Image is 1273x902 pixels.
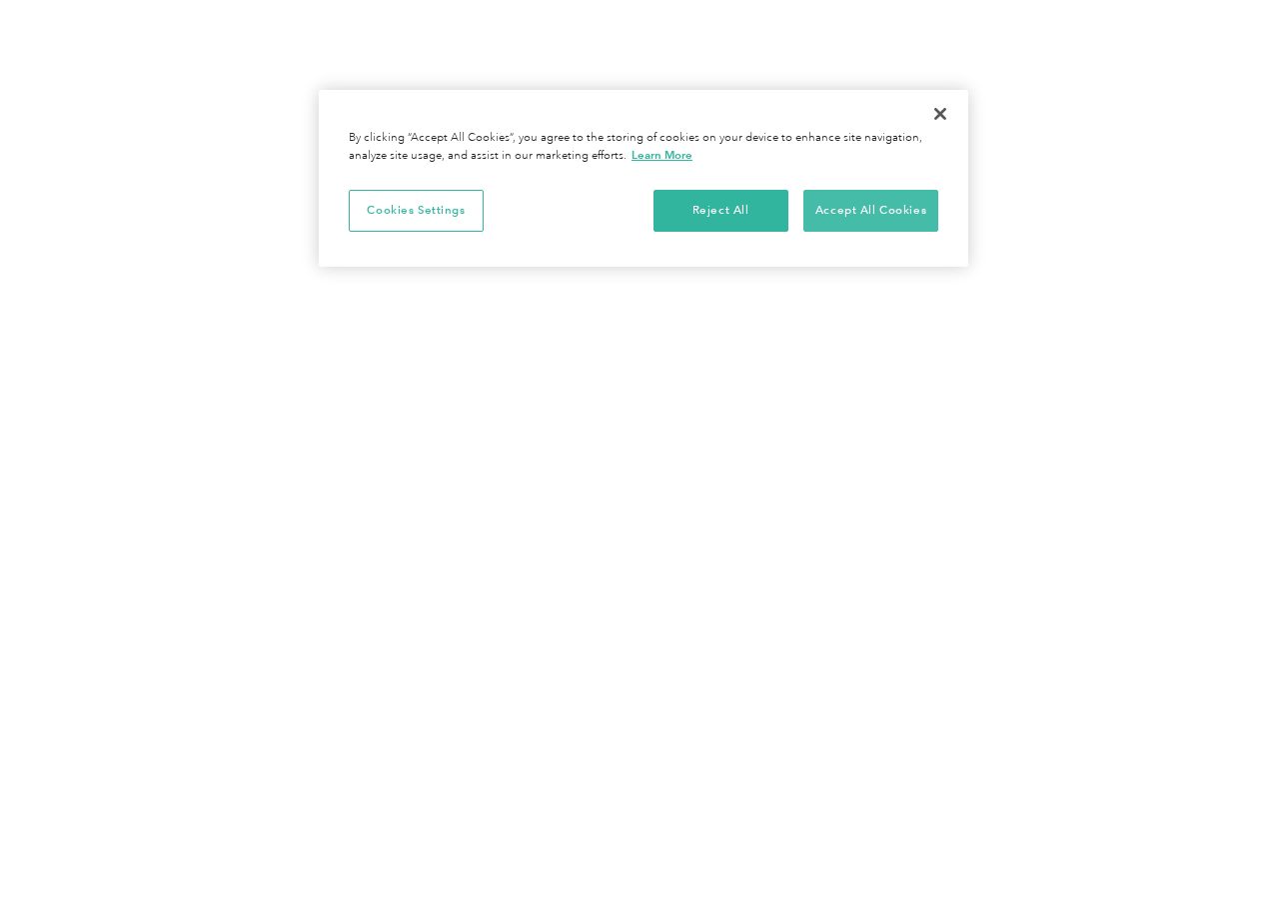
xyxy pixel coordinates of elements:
button: Reject All [653,190,788,232]
button: Cookies Settings [349,190,484,232]
div: Cookie banner [319,90,968,267]
div: Privacy [319,90,968,267]
button: Accept All Cookies [803,190,938,232]
div: By clicking “Accept All Cookies”, you agree to the storing of cookies on your device to enhance s... [349,130,938,165]
a: More information about your privacy, opens in a new tab [632,148,692,162]
button: Close [918,92,962,136]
